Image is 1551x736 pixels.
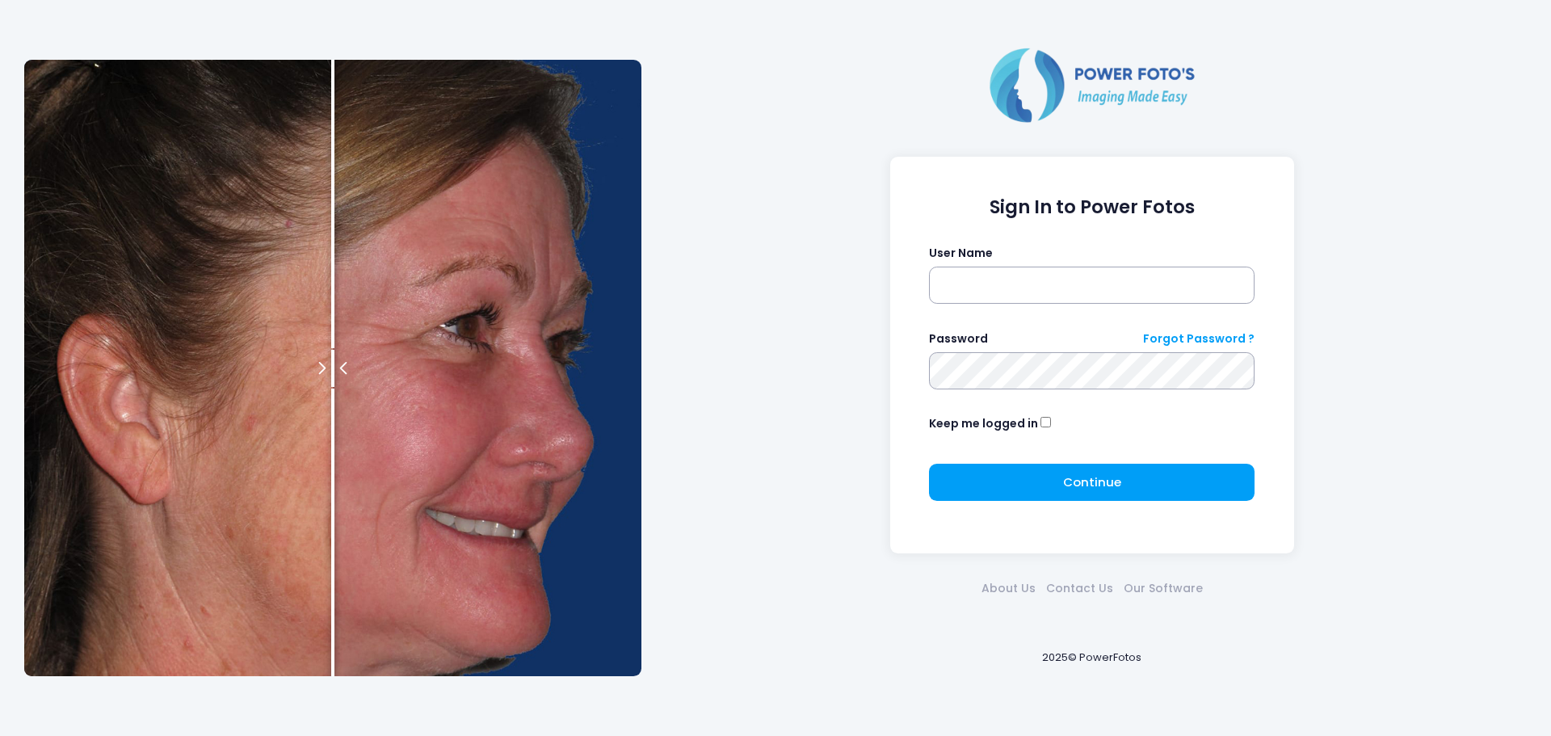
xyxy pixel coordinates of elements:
h1: Sign In to Power Fotos [929,196,1255,218]
a: Forgot Password ? [1143,330,1255,347]
div: 2025© PowerFotos [657,623,1527,692]
label: Keep me logged in [929,415,1038,432]
a: Our Software [1118,580,1208,597]
label: User Name [929,245,993,262]
button: Continue [929,464,1255,501]
span: Continue [1063,473,1121,490]
label: Password [929,330,988,347]
a: About Us [976,580,1040,597]
a: Contact Us [1040,580,1118,597]
img: Logo [983,44,1201,125]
